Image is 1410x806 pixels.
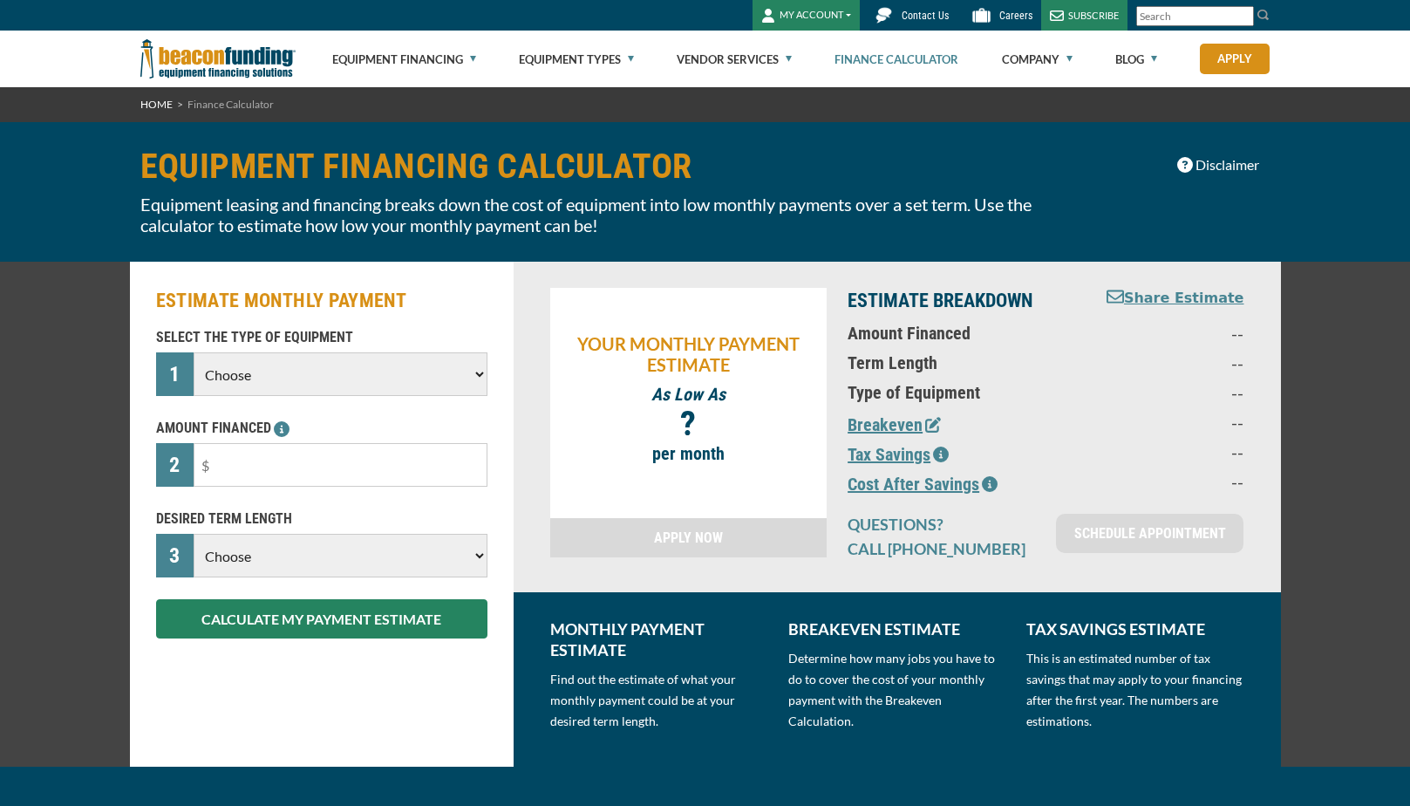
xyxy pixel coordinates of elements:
[848,514,1035,535] p: QUESTIONS?
[848,538,1035,559] p: CALL [PHONE_NUMBER]
[848,471,998,497] button: Cost After Savings
[1136,6,1254,26] input: Search
[559,443,819,464] p: per month
[1091,441,1243,462] p: --
[788,618,1005,639] p: BREAKEVEN ESTIMATE
[156,288,487,314] h2: ESTIMATE MONTHLY PAYMENT
[140,98,173,111] a: HOME
[999,10,1032,22] span: Careers
[848,412,941,438] button: Breakeven
[1002,31,1073,87] a: Company
[1026,648,1243,732] p: This is an estimated number of tax savings that may apply to your financing after the first year....
[559,333,819,375] p: YOUR MONTHLY PAYMENT ESTIMATE
[848,382,1070,403] p: Type of Equipment
[156,509,487,529] p: DESIRED TERM LENGTH
[1115,31,1157,87] a: Blog
[140,194,1079,236] p: Equipment leasing and financing breaks down the cost of equipment into low monthly payments over ...
[848,441,949,468] button: Tax Savings
[902,10,949,22] span: Contact Us
[140,31,296,87] img: Beacon Funding Corporation logo
[156,352,194,396] div: 1
[1166,148,1270,181] button: Disclaimer
[834,31,958,87] a: Finance Calculator
[156,443,194,487] div: 2
[848,352,1070,373] p: Term Length
[848,323,1070,344] p: Amount Financed
[332,31,476,87] a: Equipment Financing
[140,148,1079,185] h1: EQUIPMENT FINANCING CALCULATOR
[1091,323,1243,344] p: --
[1236,10,1250,24] a: Clear search text
[559,413,819,434] p: ?
[1091,352,1243,373] p: --
[187,98,274,111] span: Finance Calculator
[1056,514,1243,553] a: SCHEDULE APPOINTMENT
[550,518,828,557] a: APPLY NOW
[194,443,487,487] input: $
[1026,618,1243,639] p: TAX SAVINGS ESTIMATE
[1257,8,1270,22] img: Search
[1091,382,1243,403] p: --
[156,599,487,639] button: CALCULATE MY PAYMENT ESTIMATE
[788,648,1005,732] p: Determine how many jobs you have to do to cover the cost of your monthly payment with the Breakev...
[1200,44,1270,74] a: Apply
[1195,154,1259,175] span: Disclaimer
[1107,288,1244,310] button: Share Estimate
[550,669,767,732] p: Find out the estimate of what your monthly payment could be at your desired term length.
[550,618,767,660] p: MONTHLY PAYMENT ESTIMATE
[156,418,487,439] p: AMOUNT FINANCED
[559,384,819,405] p: As Low As
[848,288,1070,314] p: ESTIMATE BREAKDOWN
[677,31,792,87] a: Vendor Services
[156,534,194,577] div: 3
[1091,412,1243,433] p: --
[156,327,487,348] p: SELECT THE TYPE OF EQUIPMENT
[1091,471,1243,492] p: --
[519,31,634,87] a: Equipment Types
